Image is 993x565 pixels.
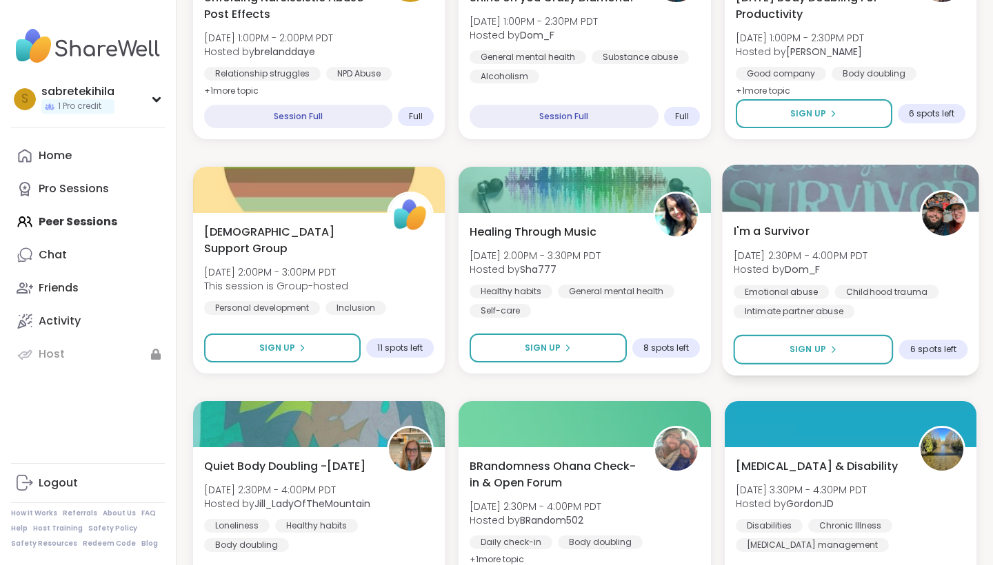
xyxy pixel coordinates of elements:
[655,428,698,471] img: BRandom502
[39,314,81,329] div: Activity
[11,238,165,271] a: Chat
[21,90,28,108] span: s
[204,279,348,293] span: This session is Group-hosted
[470,285,552,298] div: Healthy habits
[736,497,867,511] span: Hosted by
[736,45,864,59] span: Hosted by
[520,513,583,527] b: BRandom502
[254,497,370,511] b: Jill_LadyOfTheMountain
[389,194,432,236] img: ShareWell
[103,508,136,518] a: About Us
[470,458,637,491] span: BRandomness Ohana Check-in & Open Forum
[643,342,689,353] span: 8 spots left
[922,192,965,236] img: Dom_F
[655,194,698,236] img: Sha777
[470,500,601,513] span: [DATE] 2:30PM - 4:00PM PDT
[204,224,372,257] span: [DEMOGRAPHIC_DATA] Support Group
[11,172,165,205] a: Pro Sessions
[832,67,916,81] div: Body doubling
[377,342,423,353] span: 11 spots left
[204,67,321,81] div: Relationship struggles
[733,263,867,276] span: Hosted by
[736,99,892,128] button: Sign Up
[11,139,165,172] a: Home
[39,280,79,296] div: Friends
[733,305,854,318] div: Intimate partner abuse
[736,67,826,81] div: Good company
[325,301,386,315] div: Inclusion
[675,111,689,122] span: Full
[910,344,956,355] span: 6 spots left
[141,539,158,548] a: Blog
[204,31,333,45] span: [DATE] 1:00PM - 2:00PM PDT
[41,84,114,99] div: sabretekihila
[921,428,963,471] img: GordonJD
[736,538,889,552] div: [MEDICAL_DATA] management
[733,285,829,298] div: Emotional abuse
[204,458,365,475] span: Quiet Body Doubling -[DATE]
[39,247,67,263] div: Chat
[141,508,156,518] a: FAQ
[736,519,803,533] div: Disabilities
[326,67,392,81] div: NPD Abuse
[33,524,83,533] a: Host Training
[558,535,643,549] div: Body doubling
[11,338,165,371] a: Host
[736,483,867,497] span: [DATE] 3:30PM - 4:30PM PDT
[470,50,586,64] div: General mental health
[83,539,136,548] a: Redeem Code
[790,343,826,356] span: Sign Up
[470,333,626,362] button: Sign Up
[204,333,361,362] button: Sign Up
[733,223,809,239] span: I'm a Survivor
[39,347,65,362] div: Host
[409,111,423,122] span: Full
[558,285,674,298] div: General mental health
[525,342,561,354] span: Sign Up
[204,265,348,279] span: [DATE] 2:00PM - 3:00PM PDT
[204,538,289,552] div: Body doubling
[470,14,598,28] span: [DATE] 1:00PM - 2:30PM PDT
[58,101,101,112] span: 1 Pro credit
[736,31,864,45] span: [DATE] 1:00PM - 2:30PM PDT
[470,70,539,83] div: Alcoholism
[11,22,165,70] img: ShareWell Nav Logo
[785,263,820,276] b: Dom_F
[11,466,165,500] a: Logout
[39,148,72,163] div: Home
[470,535,552,549] div: Daily check-in
[733,335,893,364] button: Sign Up
[909,108,954,119] span: 6 spots left
[470,263,601,276] span: Hosted by
[11,524,28,533] a: Help
[786,497,834,511] b: GordonJD
[204,483,370,497] span: [DATE] 2:30PM - 4:00PM PDT
[259,342,295,354] span: Sign Up
[204,519,270,533] div: Loneliness
[736,458,898,475] span: [MEDICAL_DATA] & Disability
[470,224,596,240] span: Healing Through Music
[39,475,78,491] div: Logout
[470,28,598,42] span: Hosted by
[204,105,392,128] div: Session Full
[254,45,315,59] b: brelanddaye
[808,519,892,533] div: Chronic Illness
[733,248,867,262] span: [DATE] 2:30PM - 4:00PM PDT
[470,304,531,318] div: Self-care
[834,285,939,298] div: Childhood trauma
[39,181,109,196] div: Pro Sessions
[520,28,554,42] b: Dom_F
[11,539,77,548] a: Safety Resources
[786,45,862,59] b: [PERSON_NAME]
[592,50,689,64] div: Substance abuse
[204,45,333,59] span: Hosted by
[389,428,432,471] img: Jill_LadyOfTheMountain
[204,301,320,315] div: Personal development
[470,513,601,527] span: Hosted by
[204,497,370,511] span: Hosted by
[63,508,97,518] a: Referrals
[11,508,57,518] a: How It Works
[470,105,658,128] div: Session Full
[275,519,358,533] div: Healthy habits
[88,524,137,533] a: Safety Policy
